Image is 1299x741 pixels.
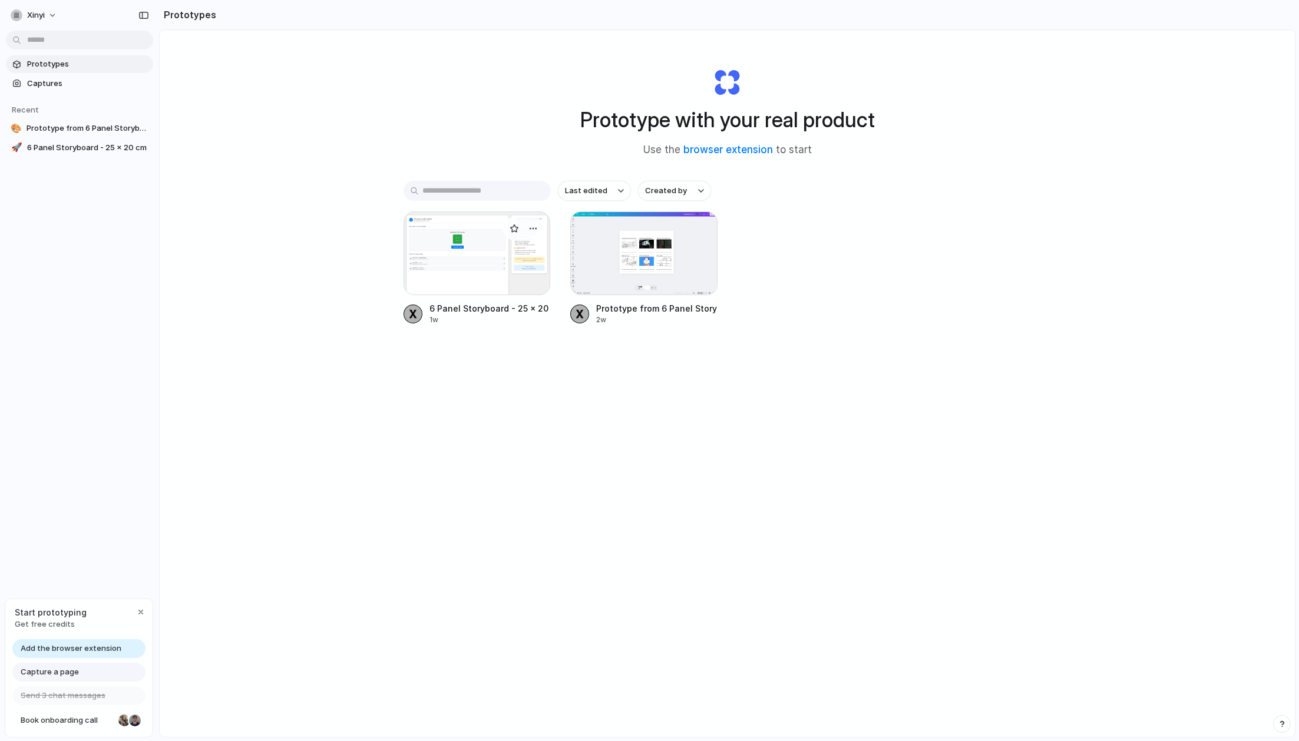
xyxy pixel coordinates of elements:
[12,711,146,730] a: Book onboarding call
[11,142,22,154] div: 🚀
[21,643,121,654] span: Add the browser extension
[6,55,153,73] a: Prototypes
[27,58,148,70] span: Prototypes
[645,185,687,197] span: Created by
[558,181,631,201] button: Last edited
[27,142,148,154] span: 6 Panel Storyboard - 25 × 20 cm
[565,185,607,197] span: Last edited
[11,123,22,134] div: 🎨
[21,714,114,726] span: Book onboarding call
[159,8,216,22] h2: Prototypes
[596,315,718,325] div: 2w
[596,302,718,315] div: Prototype from 6 Panel Storyboard - 25 × 20 cm
[27,9,45,21] span: xinyi
[15,618,87,630] span: Get free credits
[570,211,718,325] a: Prototype from 6 Panel Storyboard - 25 × 20 cmPrototype from 6 Panel Storyboard - 25 × 20 cm2w
[643,143,812,158] span: Use the to start
[429,315,551,325] div: 1w
[27,78,148,90] span: Captures
[15,606,87,618] span: Start prototyping
[27,123,148,134] span: Prototype from 6 Panel Storyboard - 25 × 20 cm
[21,666,79,678] span: Capture a page
[128,713,142,727] div: Christian Iacullo
[638,181,711,201] button: Created by
[404,211,551,325] a: 6 Panel Storyboard - 25 × 20 cm6 Panel Storyboard - 25 × 20 cm1w
[21,690,105,702] span: Send 3 chat messages
[6,6,63,25] button: xinyi
[6,120,153,137] a: 🎨Prototype from 6 Panel Storyboard - 25 × 20 cm
[683,144,773,156] a: browser extension
[12,105,39,114] span: Recent
[580,104,875,135] h1: Prototype with your real product
[6,139,153,157] a: 🚀6 Panel Storyboard - 25 × 20 cm
[117,713,131,727] div: Nicole Kubica
[6,75,153,92] a: Captures
[429,302,551,315] div: 6 Panel Storyboard - 25 × 20 cm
